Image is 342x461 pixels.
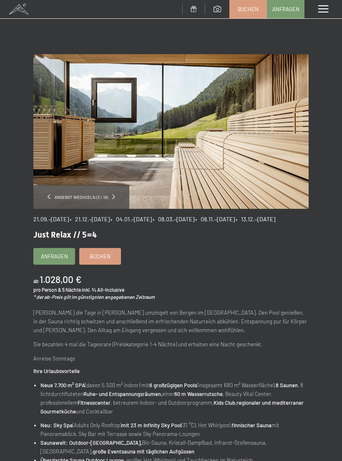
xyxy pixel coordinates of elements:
span: 21.09.–[DATE] [33,215,69,223]
span: • 08.11.–[DATE] [195,215,235,223]
span: • 08.03.–[DATE] [153,215,194,223]
strong: 8 Saunen [276,382,298,388]
li: Bio-Sauna, Kristall-Dampfbad, Infrarot-Stollensauna, [GEOGRAPHIC_DATA], [40,438,309,456]
span: Just Relax // 5=4 [33,230,97,240]
p: [PERSON_NAME] die Tage in [PERSON_NAME] umzingelt von Bergen im [GEOGRAPHIC_DATA]. Den Pool genie... [33,308,309,334]
img: Just Relax // 5=4 [33,54,309,209]
span: Buchen [238,5,259,13]
span: Angebot wechseln (3 / 16) [50,194,112,200]
span: 5 Nächte [62,287,81,293]
strong: 6 großzügigen Pools [149,382,197,388]
p: Sie bezahlen 4 mal die Tagesrate (Preiskategorie 1-4 Nächte) und erhalten eine Nacht geschenkt. [33,340,309,349]
span: ab [33,278,39,284]
strong: mit 23 m Infinity Sky Pool [121,422,181,428]
a: Anfragen [267,0,304,18]
a: Buchen [80,248,121,264]
p: Anreise Sonntags [33,354,309,363]
strong: Saunawelt: Outdoor-[GEOGRAPHIC_DATA], [40,439,142,446]
b: 1.028,00 € [40,273,81,285]
strong: finnischer Sauna [231,422,272,428]
strong: Neu: Sky Spa [40,422,73,428]
em: * der ab-Preis gilt im günstigsten angegebenen Zeitraum [33,294,155,300]
li: (Adults Only Rooftop) (31 °C), Hot Whirlpool, mit Panoramablick, Sky Bar mit Terrasse sowie Sky P... [40,421,309,438]
span: Anfragen [41,253,68,260]
a: Buchen [230,0,267,18]
span: • 04.01.–[DATE] [111,215,152,223]
strong: Fitnesscenter [78,399,111,406]
a: Anfragen [34,248,75,264]
strong: Ruhe- und Entspannungsräumen, [83,391,162,397]
strong: regionaler und mediterraner Gourmetküche [40,399,304,415]
span: pro Person & [33,287,61,293]
span: Anfragen [272,5,299,13]
span: inkl. ¾ All-Inclusive [82,287,124,293]
strong: Ihre Urlaubsvorteile [33,368,80,374]
strong: Neue 7.700 m² SPA [40,382,85,388]
strong: große Eventsauna mit täglichen Aufgüssen [93,448,194,455]
span: • 13.12.–[DATE] [236,215,275,223]
li: (davon 5.500 m² indoor) mit (insgesamt 680 m² Wasserfläche), , 8 lichtdurchfluteten einer , Beaut... [40,381,309,416]
strong: Kids Club [214,399,235,406]
strong: 60 m Wasserrutsche [174,391,223,397]
span: • 21.12.–[DATE] [70,215,110,223]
